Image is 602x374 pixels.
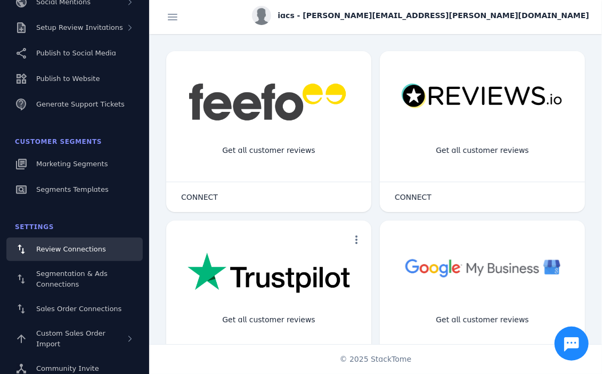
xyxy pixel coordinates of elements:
[427,306,538,334] div: Get all customer reviews
[252,6,589,25] button: iacs - [PERSON_NAME][EMAIL_ADDRESS][PERSON_NAME][DOMAIN_NAME]
[36,23,123,31] span: Setup Review Invitations
[188,253,350,295] img: trustpilot.png
[36,305,121,313] span: Sales Order Connections
[6,178,143,201] a: Segments Templates
[6,297,143,321] a: Sales Order Connections
[36,270,108,288] span: Segmentation & Ads Connections
[252,6,271,25] img: profile.jpg
[384,186,442,208] button: CONNECT
[346,229,367,250] button: more
[36,245,106,253] span: Review Connections
[6,238,143,261] a: Review Connections
[36,75,100,83] span: Publish to Website
[170,186,229,208] button: CONNECT
[6,152,143,176] a: Marketing Segments
[36,329,105,348] span: Custom Sales Order Import
[401,253,564,283] img: googlebusiness.png
[15,138,102,145] span: Customer Segments
[36,49,116,57] span: Publish to Social Media
[278,10,589,21] span: iacs - [PERSON_NAME][EMAIL_ADDRESS][PERSON_NAME][DOMAIN_NAME]
[6,93,143,116] a: Generate Support Tickets
[6,263,143,295] a: Segmentation & Ads Connections
[36,100,125,108] span: Generate Support Tickets
[36,160,108,168] span: Marketing Segments
[6,42,143,65] a: Publish to Social Media
[36,364,99,372] span: Community Invite
[401,83,564,109] img: reviewsio.svg
[15,223,54,231] span: Settings
[427,136,538,165] div: Get all customer reviews
[6,67,143,91] a: Publish to Website
[214,136,324,165] div: Get all customer reviews
[395,193,432,201] span: CONNECT
[181,193,218,201] span: CONNECT
[340,354,412,365] span: © 2025 StackTome
[188,83,350,121] img: feefo.png
[214,306,324,334] div: Get all customer reviews
[36,185,109,193] span: Segments Templates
